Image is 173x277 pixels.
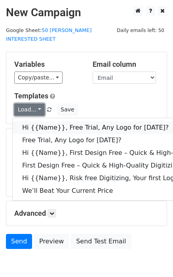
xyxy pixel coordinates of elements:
h5: Email column [93,60,159,69]
span: Daily emails left: 50 [114,26,167,35]
a: Daily emails left: 50 [114,27,167,33]
iframe: Chat Widget [133,239,173,277]
h5: Advanced [14,209,159,218]
h5: Variables [14,60,81,69]
a: Copy/paste... [14,72,63,84]
a: Send [6,234,32,249]
a: Load... [14,104,45,116]
a: Templates [14,92,48,100]
h2: New Campaign [6,6,167,19]
small: Google Sheet: [6,27,91,42]
button: Save [57,104,78,116]
a: Send Test Email [71,234,131,249]
a: 50 [PERSON_NAME] INTERESTED SHEET [6,27,91,42]
a: Preview [34,234,69,249]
